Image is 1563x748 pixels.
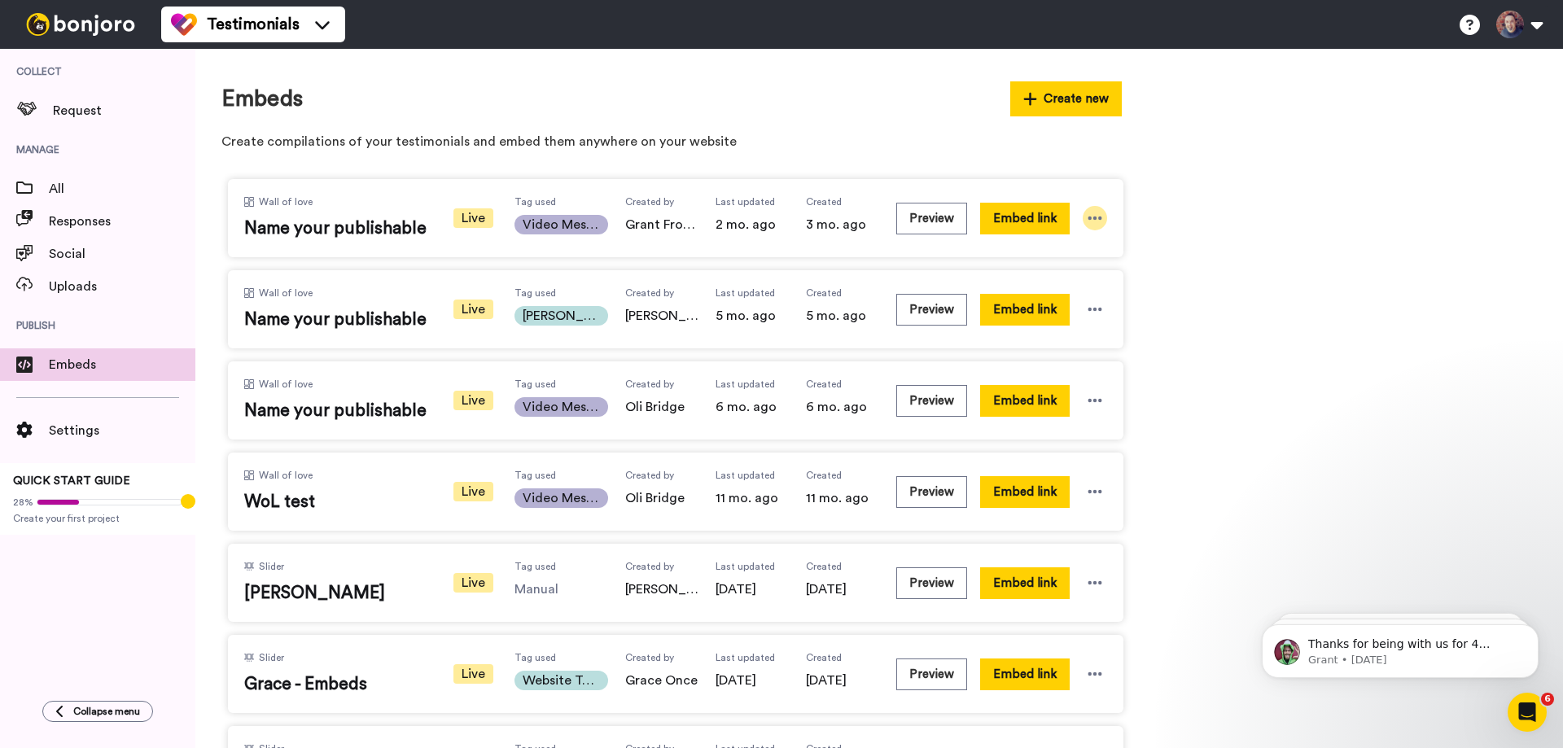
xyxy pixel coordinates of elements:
[625,560,698,573] span: Created by
[806,195,879,208] span: Created
[716,671,789,690] span: [DATE]
[49,244,195,264] span: Social
[13,496,33,509] span: 28%
[53,101,195,120] span: Request
[42,701,153,722] button: Collapse menu
[896,294,967,326] button: Preview
[806,215,879,234] span: 3 mo. ago
[625,306,698,326] span: [PERSON_NAME]
[181,494,195,509] div: Tooltip anchor
[1541,693,1554,706] span: 6
[514,671,608,690] span: Website Testimonial Wall of Love
[716,306,789,326] span: 5 mo. ago
[514,287,567,300] span: Tag used
[1237,590,1563,704] iframe: Intercom notifications message
[73,705,140,718] span: Collapse menu
[896,385,967,417] button: Preview
[514,469,567,482] span: Tag used
[514,651,567,664] span: Tag used
[806,306,879,326] span: 5 mo. ago
[514,580,608,599] span: Manual
[980,385,1070,417] button: Embed link
[806,378,879,391] span: Created
[625,287,698,300] span: Created by
[716,215,789,234] span: 2 mo. ago
[453,482,493,501] span: Live
[625,651,698,664] span: Created by
[980,567,1070,599] button: Embed link
[806,671,879,690] span: [DATE]
[1508,693,1547,732] iframe: Intercom live chat
[625,488,698,508] span: Oli Bridge
[453,664,493,684] span: Live
[259,195,313,208] span: Wall of love
[244,217,431,241] span: Name your publishable
[980,294,1070,326] button: Embed link
[980,476,1070,508] button: Embed link
[716,651,789,664] span: Last updated
[13,475,130,487] span: QUICK START GUIDE
[625,397,698,417] span: Oli Bridge
[453,391,493,410] span: Live
[207,13,300,36] span: Testimonials
[453,208,493,228] span: Live
[49,179,195,199] span: All
[625,215,698,234] span: Grant From Bonjoro
[244,308,431,332] span: Name your publishable
[806,287,879,300] span: Created
[514,215,608,234] span: Video Messaging WoL
[625,671,698,690] span: Grace Once
[896,203,967,234] button: Preview
[716,488,789,508] span: 11 mo. ago
[244,672,431,697] span: Grace - Embeds
[806,397,879,417] span: 6 mo. ago
[259,378,313,391] span: Wall of love
[244,490,431,514] span: WoL test
[716,195,789,208] span: Last updated
[259,560,284,573] span: Slider
[20,13,142,36] img: bj-logo-header-white.svg
[896,476,967,508] button: Preview
[625,469,698,482] span: Created by
[514,378,567,391] span: Tag used
[49,421,195,440] span: Settings
[49,277,195,296] span: Uploads
[806,488,879,508] span: 11 mo. ago
[514,195,567,208] span: Tag used
[806,469,879,482] span: Created
[259,287,313,300] span: Wall of love
[625,580,698,599] span: [PERSON_NAME]
[259,651,284,664] span: Slider
[716,469,789,482] span: Last updated
[806,651,879,664] span: Created
[514,397,608,417] span: Video Messaging WoL
[514,488,608,508] span: Video Messaging WoL
[244,399,431,423] span: Name your publishable
[244,581,431,606] span: [PERSON_NAME]
[13,512,182,525] span: Create your first project
[716,378,789,391] span: Last updated
[896,658,967,690] button: Preview
[453,573,493,593] span: Live
[514,306,608,326] span: Nicolas Kern test wall
[806,580,879,599] span: [DATE]
[716,397,789,417] span: 6 mo. ago
[980,658,1070,690] button: Embed link
[259,469,313,482] span: Wall of love
[49,355,195,374] span: Embeds
[453,300,493,319] span: Live
[221,86,303,112] h1: Embeds
[716,560,789,573] span: Last updated
[625,195,698,208] span: Created by
[716,580,789,599] span: [DATE]
[625,378,698,391] span: Created by
[806,560,879,573] span: Created
[171,11,197,37] img: tm-color.svg
[1010,81,1123,116] button: Create new
[716,287,789,300] span: Last updated
[49,212,195,231] span: Responses
[221,133,1122,151] p: Create compilations of your testimonials and embed them anywhere on your website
